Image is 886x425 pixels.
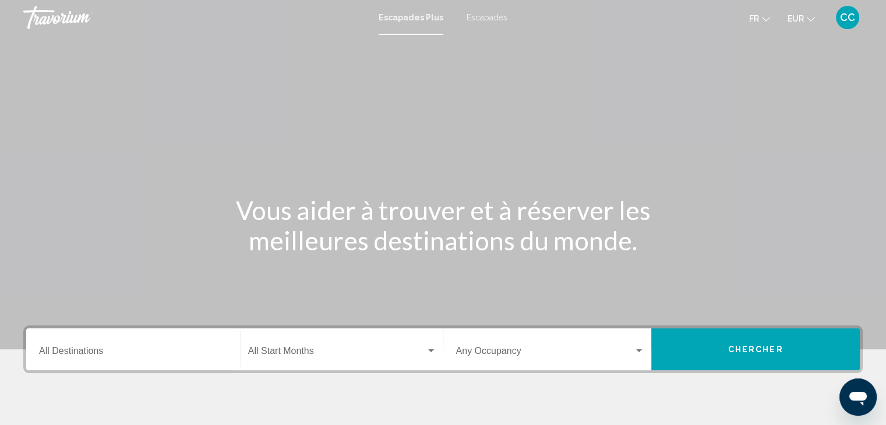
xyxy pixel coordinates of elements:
a: Escapades Plus [379,13,443,22]
button: Chercher [651,328,860,370]
span: Chercher [728,345,783,355]
font: CC [840,11,855,23]
iframe: Bouton de lancement de la fenêtre de messagerie [839,378,877,416]
button: Changer de langue [749,10,770,27]
h1: Vous aider à trouver et à réserver les meilleures destinations du monde. [225,195,662,256]
a: Escapades [467,13,507,22]
div: Widget de recherche [26,328,860,370]
font: fr [749,14,759,23]
button: Changer de devise [788,10,815,27]
a: Travorium [23,6,367,29]
font: EUR [788,14,804,23]
button: Menu utilisateur [832,5,863,30]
